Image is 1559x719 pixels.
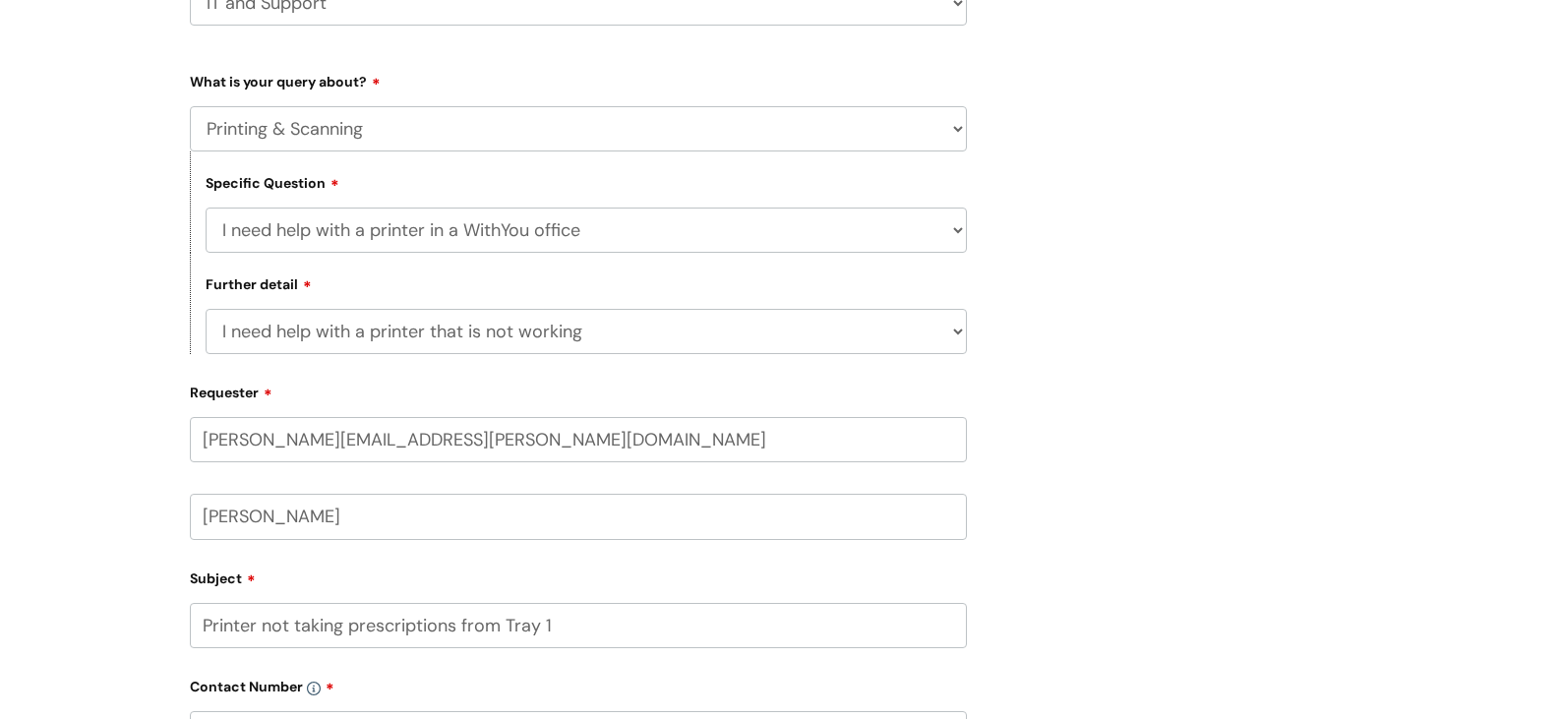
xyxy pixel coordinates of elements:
label: Further detail [206,273,312,293]
label: Specific Question [206,172,339,192]
img: info-icon.svg [307,682,321,695]
input: Email [190,417,967,462]
input: Your Name [190,494,967,539]
label: Contact Number [190,672,967,695]
label: Subject [190,564,967,587]
label: Requester [190,378,967,401]
label: What is your query about? [190,67,967,90]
